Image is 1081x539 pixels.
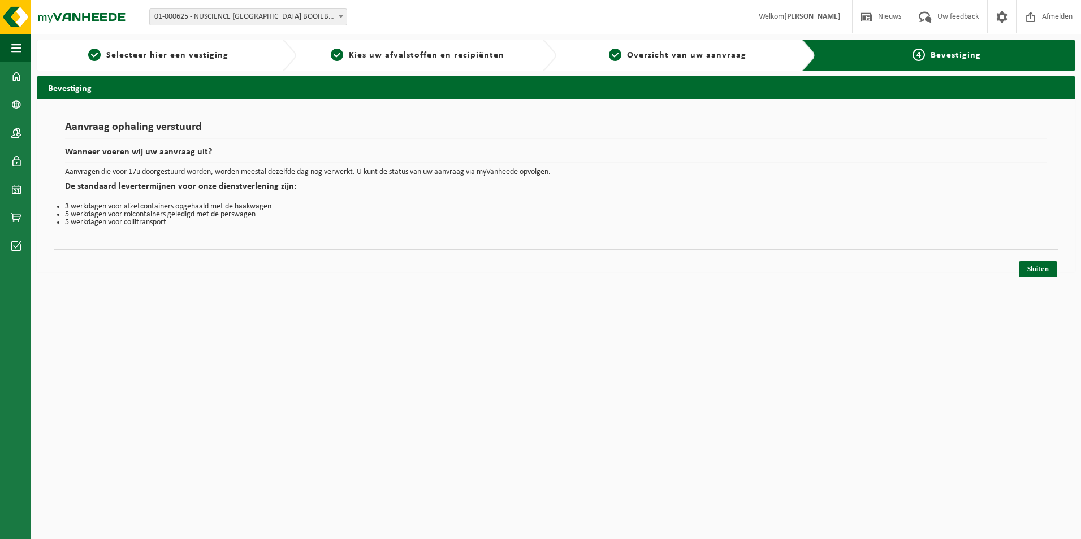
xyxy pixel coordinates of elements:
[784,12,841,21] strong: [PERSON_NAME]
[88,49,101,61] span: 1
[349,51,504,60] span: Kies uw afvalstoffen en recipiënten
[609,49,621,61] span: 3
[331,49,343,61] span: 2
[65,121,1047,139] h1: Aanvraag ophaling verstuurd
[627,51,746,60] span: Overzicht van uw aanvraag
[65,147,1047,163] h2: Wanneer voeren wij uw aanvraag uit?
[42,49,274,62] a: 1Selecteer hier een vestiging
[106,51,228,60] span: Selecteer hier een vestiging
[65,182,1047,197] h2: De standaard levertermijnen voor onze dienstverlening zijn:
[65,168,1047,176] p: Aanvragen die voor 17u doorgestuurd worden, worden meestal dezelfde dag nog verwerkt. U kunt de s...
[149,8,347,25] span: 01-000625 - NUSCIENCE BELGIUM BOOIEBOS - DRONGEN
[6,514,189,539] iframe: chat widget
[302,49,533,62] a: 2Kies uw afvalstoffen en recipiënten
[913,49,925,61] span: 4
[1019,261,1057,277] a: Sluiten
[65,203,1047,211] li: 3 werkdagen voor afzetcontainers opgehaald met de haakwagen
[37,76,1075,98] h2: Bevestiging
[931,51,981,60] span: Bevestiging
[562,49,793,62] a: 3Overzicht van uw aanvraag
[65,211,1047,219] li: 5 werkdagen voor rolcontainers geledigd met de perswagen
[65,219,1047,227] li: 5 werkdagen voor collitransport
[150,9,347,25] span: 01-000625 - NUSCIENCE BELGIUM BOOIEBOS - DRONGEN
